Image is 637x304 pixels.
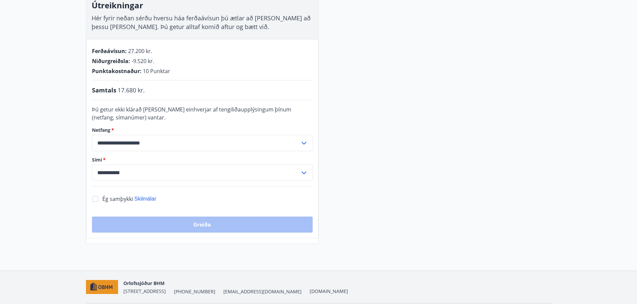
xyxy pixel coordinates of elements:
span: Hér fyrir neðan sérðu hversu háa ferðaávísun þú ætlar að [PERSON_NAME] að þessu [PERSON_NAME]. Þú... [92,14,311,31]
span: Samtals [92,86,116,94]
span: -9.520 kr. [131,57,154,65]
span: 17.680 kr. [118,86,145,94]
span: [EMAIL_ADDRESS][DOMAIN_NAME] [223,288,302,295]
span: Skilmálar [134,196,156,202]
span: Orlofssjóður BHM [123,280,165,286]
span: 27.200 kr. [128,47,152,55]
span: Ég samþykki [102,195,133,203]
span: 10 Punktar [143,67,170,75]
label: Netfang [92,127,313,133]
a: [DOMAIN_NAME] [310,288,348,294]
span: Ferðaávísun : [92,47,127,55]
span: Niðurgreiðsla : [92,57,130,65]
span: Punktakostnaður : [92,67,141,75]
button: Skilmálar [134,195,156,203]
label: Sími [92,157,313,163]
img: c7HIBRK87IHNqKbXD1qOiSZFdQtg2UzkX3TnRQ1O.png [86,280,118,294]
span: [STREET_ADDRESS] [123,288,166,294]
span: [PHONE_NUMBER] [174,288,215,295]
span: Þú getur ekki klárað [PERSON_NAME] einhverjar af tengiliðaupplýsingum þínum (netfang, símanúmer) ... [92,106,291,121]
